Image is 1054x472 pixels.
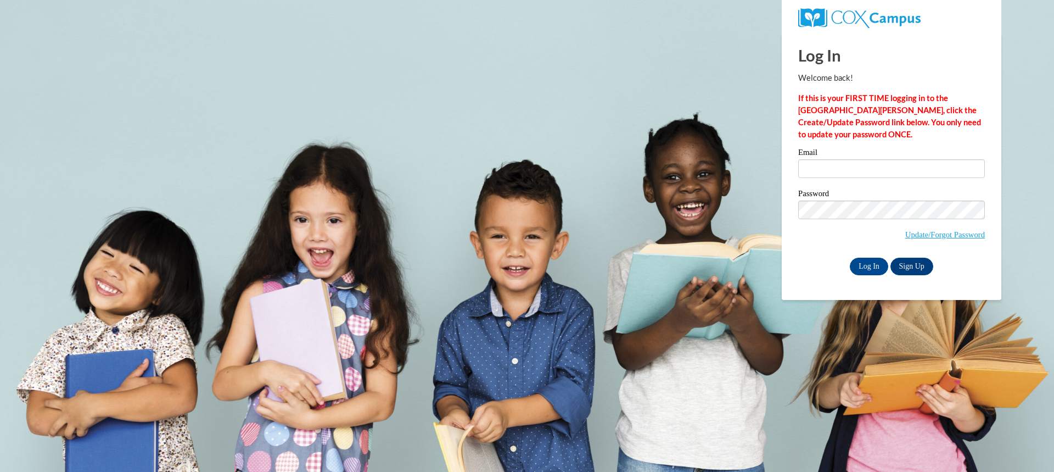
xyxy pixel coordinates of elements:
a: COX Campus [798,13,921,22]
a: Sign Up [890,258,933,275]
label: Email [798,148,985,159]
p: Welcome back! [798,72,985,84]
strong: If this is your FIRST TIME logging in to the [GEOGRAPHIC_DATA][PERSON_NAME], click the Create/Upd... [798,93,981,139]
input: Log In [850,258,888,275]
img: COX Campus [798,8,921,28]
a: Update/Forgot Password [905,230,985,239]
h1: Log In [798,44,985,66]
label: Password [798,190,985,201]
